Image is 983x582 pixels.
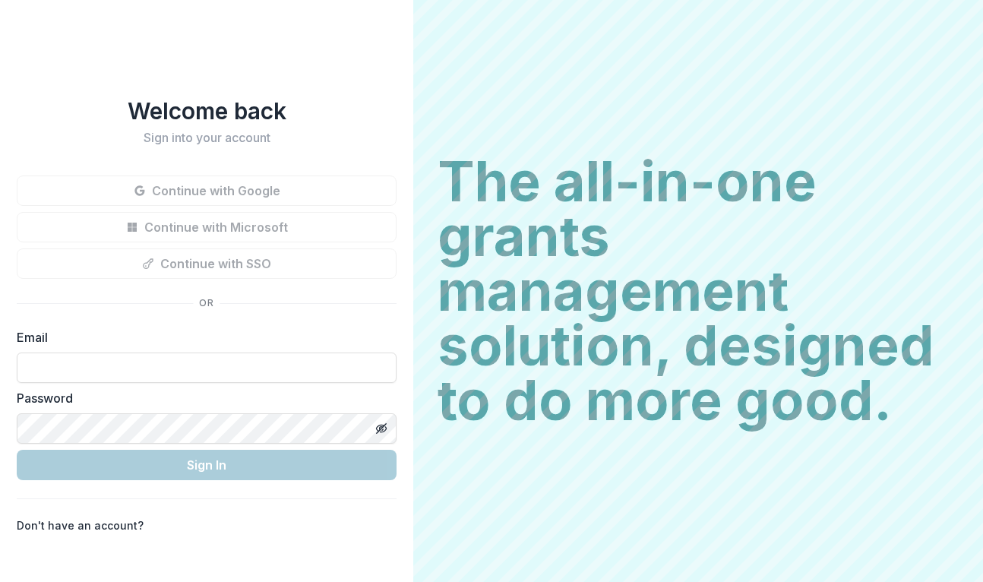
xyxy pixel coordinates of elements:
button: Continue with SSO [17,248,397,279]
h2: Sign into your account [17,131,397,145]
button: Continue with Google [17,176,397,206]
label: Email [17,328,387,346]
p: Don't have an account? [17,517,144,533]
h1: Welcome back [17,97,397,125]
button: Continue with Microsoft [17,212,397,242]
label: Password [17,389,387,407]
button: Sign In [17,450,397,480]
button: Toggle password visibility [369,416,394,441]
